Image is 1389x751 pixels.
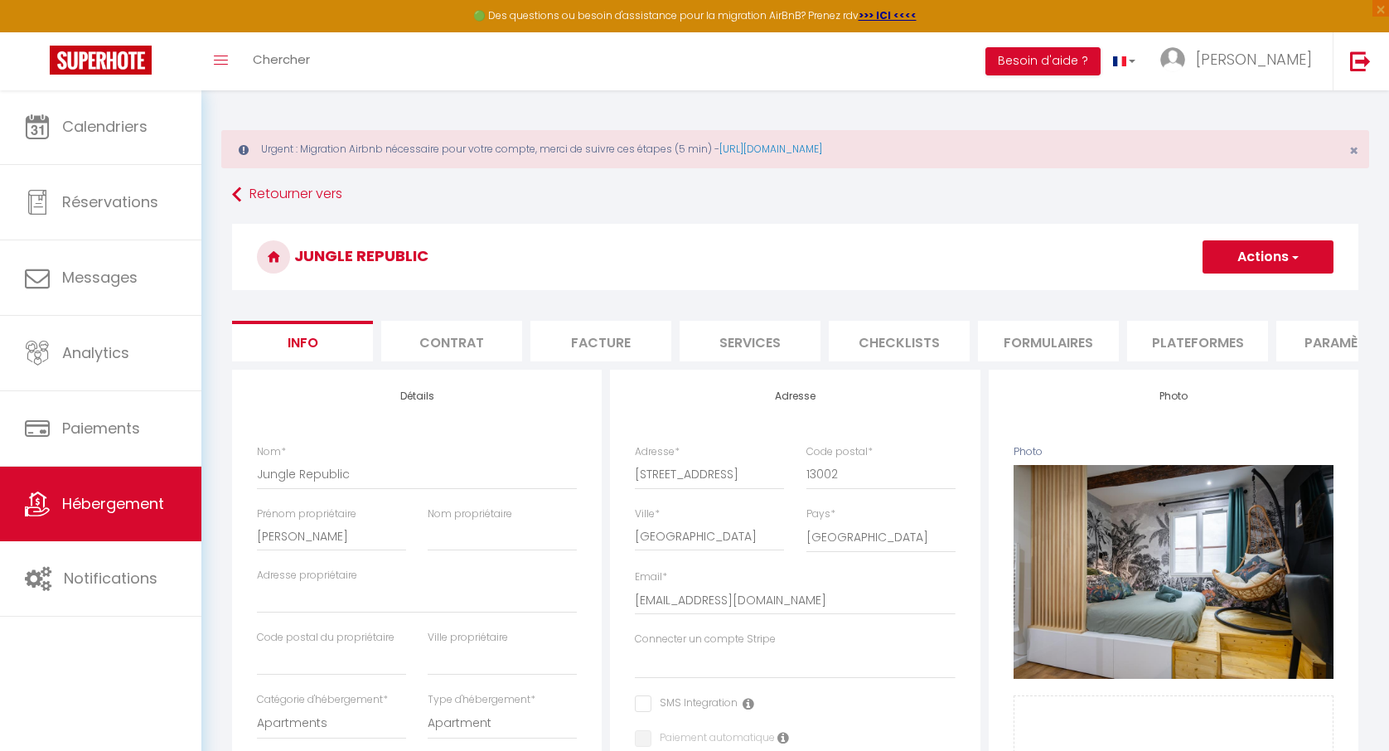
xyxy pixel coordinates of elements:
label: Prénom propriétaire [257,506,356,522]
a: [URL][DOMAIN_NAME] [719,142,822,156]
label: Code postal [806,444,873,460]
label: Photo [1014,444,1043,460]
a: Retourner vers [232,180,1358,210]
label: Type d'hébergement [428,692,535,708]
span: Paiements [62,418,140,438]
span: Messages [62,267,138,288]
a: ... [PERSON_NAME] [1148,32,1333,90]
label: Pays [806,506,835,522]
div: Urgent : Migration Airbnb nécessaire pour votre compte, merci de suivre ces étapes (5 min) - [221,130,1369,168]
a: Chercher [240,32,322,90]
h4: Photo [1014,390,1333,402]
img: ... [1160,47,1185,72]
label: Adresse [635,444,680,460]
span: [PERSON_NAME] [1196,49,1312,70]
span: Analytics [62,342,129,363]
label: Catégorie d'hébergement [257,692,388,708]
label: Adresse propriétaire [257,568,357,584]
li: Info [232,321,373,361]
label: Paiement automatique [651,730,775,749]
button: Actions [1203,240,1333,274]
label: Ville propriétaire [428,630,508,646]
li: Facture [530,321,671,361]
li: Formulaires [978,321,1119,361]
span: Notifications [64,568,157,589]
label: Connecter un compte Stripe [635,632,776,647]
button: Besoin d'aide ? [985,47,1101,75]
h4: Adresse [635,390,955,402]
img: Super Booking [50,46,152,75]
h3: Jungle Republic [232,224,1358,290]
button: Close [1349,143,1358,158]
span: Hébergement [62,493,164,514]
span: Chercher [253,51,310,68]
label: Nom [257,444,286,460]
li: Plateformes [1127,321,1268,361]
li: Checklists [829,321,970,361]
img: logout [1350,51,1371,71]
label: Email [635,569,667,585]
span: × [1349,140,1358,161]
h4: Détails [257,390,577,402]
li: Contrat [381,321,522,361]
label: Nom propriétaire [428,506,512,522]
span: Réservations [62,191,158,212]
label: Ville [635,506,660,522]
span: Calendriers [62,116,148,137]
label: Code postal du propriétaire [257,630,394,646]
a: >>> ICI <<<< [859,8,917,22]
li: Services [680,321,820,361]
